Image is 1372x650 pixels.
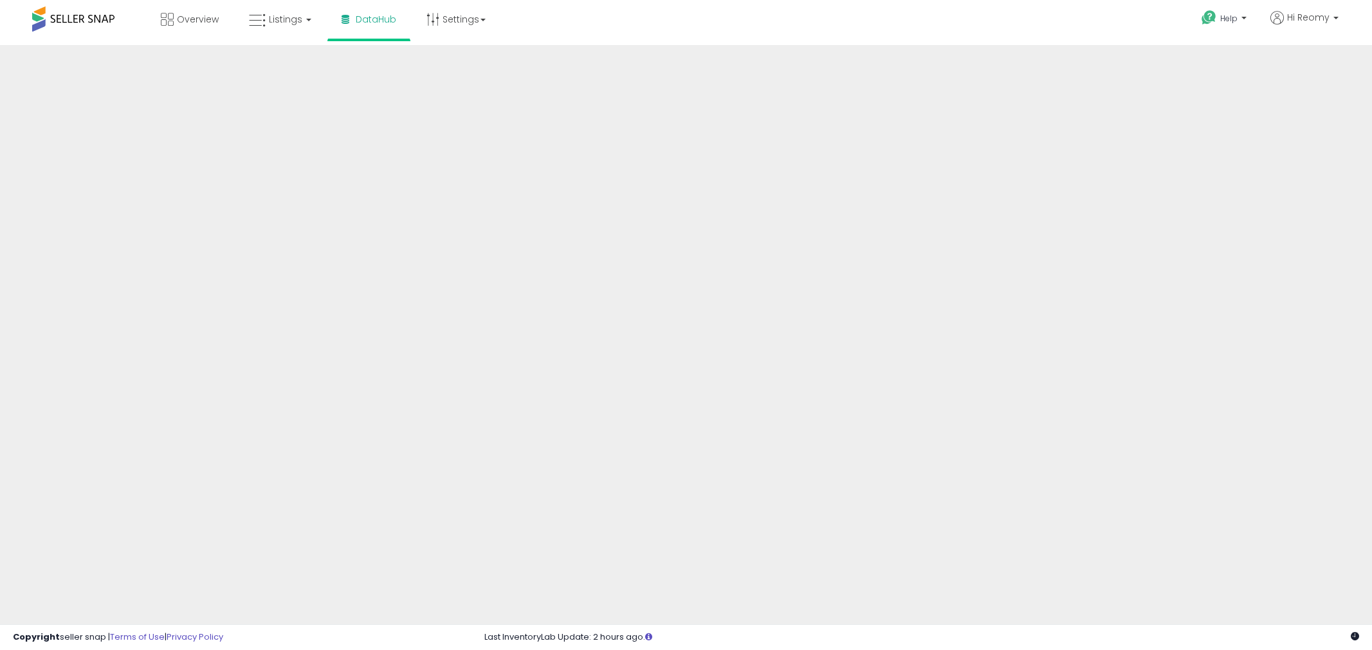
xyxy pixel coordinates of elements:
[13,631,223,644] div: seller snap | |
[269,13,302,26] span: Listings
[356,13,396,26] span: DataHub
[110,631,165,643] a: Terms of Use
[1201,10,1217,26] i: Get Help
[177,13,219,26] span: Overview
[1220,13,1238,24] span: Help
[1287,11,1330,24] span: Hi Reomy
[484,631,1359,644] div: Last InventoryLab Update: 2 hours ago.
[1270,11,1339,40] a: Hi Reomy
[13,631,60,643] strong: Copyright
[167,631,223,643] a: Privacy Policy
